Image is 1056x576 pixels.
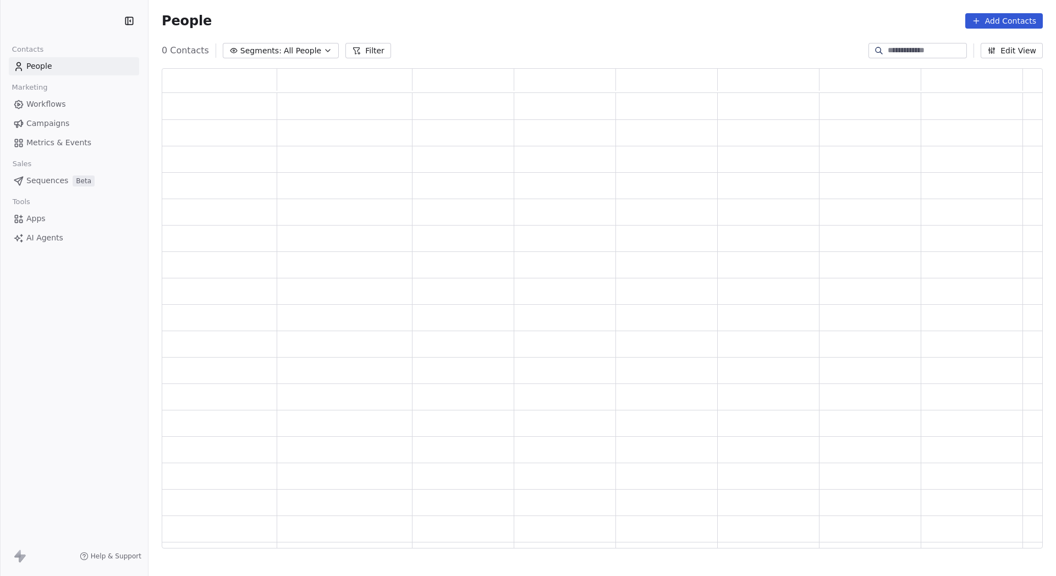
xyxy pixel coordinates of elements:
span: Workflows [26,98,66,110]
a: Campaigns [9,114,139,133]
span: Tools [8,194,35,210]
a: Help & Support [80,552,141,561]
span: Sales [8,156,36,172]
span: AI Agents [26,232,63,244]
span: 0 Contacts [162,44,209,57]
a: People [9,57,139,75]
span: Beta [73,175,95,186]
a: SequencesBeta [9,172,139,190]
span: All People [284,45,321,57]
span: Sequences [26,175,68,186]
span: People [26,61,52,72]
span: Campaigns [26,118,69,129]
a: Workflows [9,95,139,113]
a: Metrics & Events [9,134,139,152]
span: Marketing [7,79,52,96]
span: Contacts [7,41,48,58]
a: AI Agents [9,229,139,247]
span: People [162,13,212,29]
span: Segments: [240,45,282,57]
span: Metrics & Events [26,137,91,149]
button: Add Contacts [965,13,1043,29]
a: Apps [9,210,139,228]
button: Filter [345,43,391,58]
span: Help & Support [91,552,141,561]
button: Edit View [981,43,1043,58]
span: Apps [26,213,46,224]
